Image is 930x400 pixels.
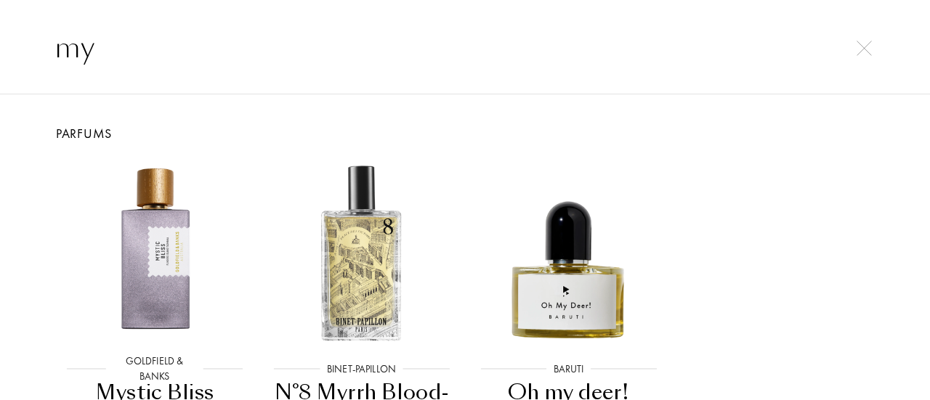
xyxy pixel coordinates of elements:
div: Binet-Papillon [320,361,403,376]
input: Rechercher [25,25,905,69]
div: Parfums [40,123,890,143]
img: Mystic Bliss [61,159,248,346]
img: N°8 Myrrh Blood-Drop [268,159,455,346]
div: Baruti [546,361,591,376]
div: Goldfield & Banks [105,354,203,384]
img: Oh my deer! [475,159,662,346]
img: cross.svg [857,41,872,56]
